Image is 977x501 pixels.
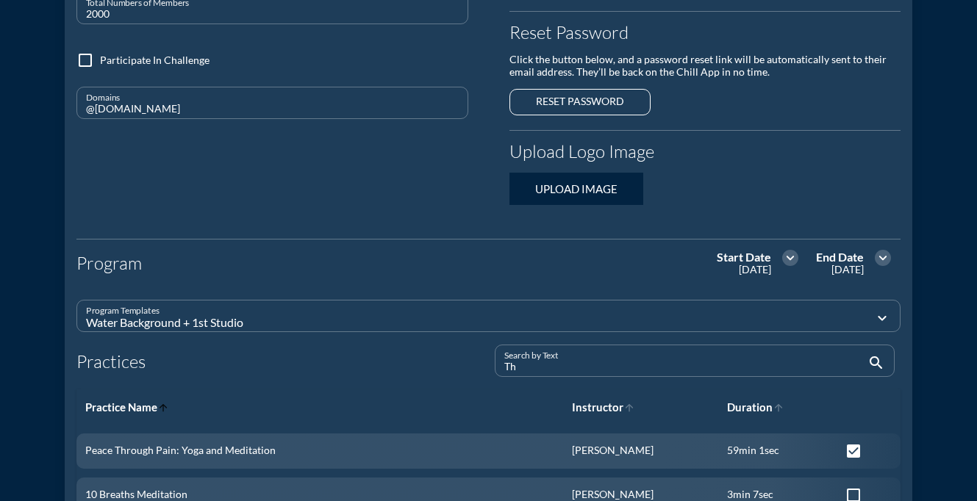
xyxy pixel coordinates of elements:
h5: Practices [76,351,483,372]
div: [DATE] [816,264,864,276]
i: expand_more [873,309,891,327]
th: Practice Name [76,398,563,416]
input: Total Numbers of Members [86,5,459,24]
label: Participate In Challenge [100,53,210,68]
h4: Upload Logo Image [509,141,901,162]
div: [DATE] [717,264,771,276]
div: Reset password [536,95,624,108]
i: expand_more [782,250,798,266]
i: arrow_upward [623,402,635,414]
input: Search by Text [504,358,865,376]
div: Water Background + 1st Studio [86,316,714,329]
button: Upload Image [509,173,643,205]
div: End Date [816,250,864,264]
h5: Program [76,253,483,274]
button: Reset password [509,89,651,115]
i: search [867,354,885,372]
input: Domains [86,100,459,118]
i: expand_more [875,250,891,266]
div: Click the button below, and a password reset link will be automatically sent to their email addre... [509,54,901,84]
td: 59min 1sec [718,433,836,469]
h5: Reset Password [509,22,901,43]
i: arrow_upward [157,402,169,414]
i: arrow_upward [773,402,784,414]
td: Peace Through Pain: Yoga and Meditation [76,433,563,469]
div: Start Date [717,250,771,264]
th: Duration [718,398,836,416]
td: [PERSON_NAME] [563,433,719,469]
th: Instructor [563,398,719,416]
